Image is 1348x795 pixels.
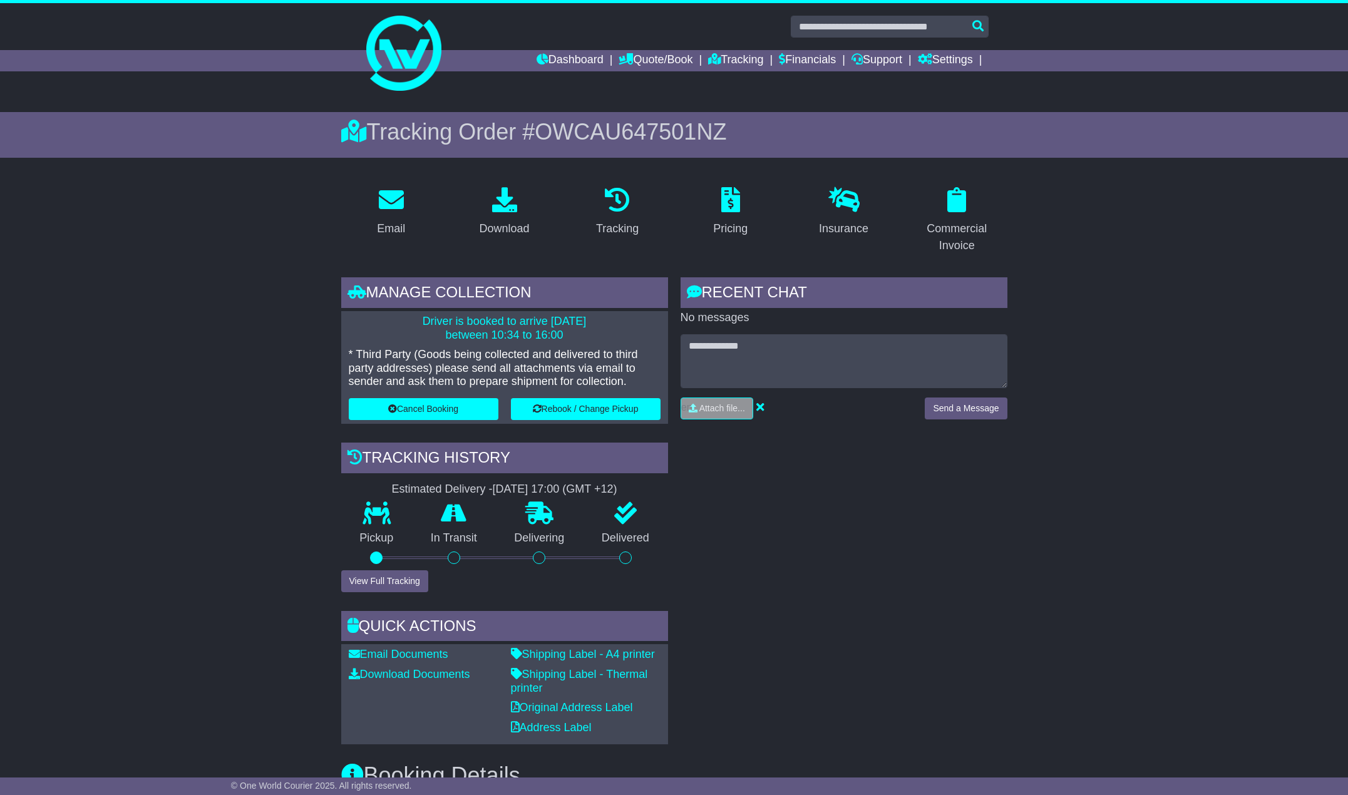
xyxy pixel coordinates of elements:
a: Download Documents [349,668,470,680]
div: Email [377,220,405,237]
p: No messages [681,311,1007,325]
div: Manage collection [341,277,668,311]
h3: Booking Details [341,763,1007,788]
a: Financials [779,50,836,71]
span: © One World Courier 2025. All rights reserved. [231,781,412,791]
div: Quick Actions [341,611,668,645]
a: Dashboard [537,50,604,71]
a: Settings [918,50,973,71]
p: Delivering [496,531,584,545]
div: Tracking [596,220,639,237]
a: Download [471,183,537,242]
div: Insurance [819,220,868,237]
a: Commercial Invoice [907,183,1007,259]
div: Commercial Invoice [915,220,999,254]
a: Address Label [511,721,592,734]
a: Tracking [588,183,647,242]
button: Rebook / Change Pickup [511,398,661,420]
p: In Transit [412,531,496,545]
div: RECENT CHAT [681,277,1007,311]
a: Support [852,50,902,71]
a: Tracking [708,50,763,71]
p: Delivered [583,531,668,545]
a: Email Documents [349,648,448,660]
div: Pricing [713,220,748,237]
a: Original Address Label [511,701,633,714]
button: Send a Message [925,397,1007,419]
div: Tracking history [341,443,668,476]
button: View Full Tracking [341,570,428,592]
div: Tracking Order # [341,118,1007,145]
span: OWCAU647501NZ [535,119,726,145]
a: Shipping Label - A4 printer [511,648,655,660]
div: [DATE] 17:00 (GMT +12) [493,483,617,496]
a: Shipping Label - Thermal printer [511,668,648,694]
a: Insurance [811,183,877,242]
a: Pricing [705,183,756,242]
button: Cancel Booking [349,398,498,420]
p: * Third Party (Goods being collected and delivered to third party addresses) please send all atta... [349,348,661,389]
div: Estimated Delivery - [341,483,668,496]
a: Quote/Book [619,50,692,71]
a: Email [369,183,413,242]
div: Download [479,220,529,237]
p: Driver is booked to arrive [DATE] between 10:34 to 16:00 [349,315,661,342]
p: Pickup [341,531,413,545]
